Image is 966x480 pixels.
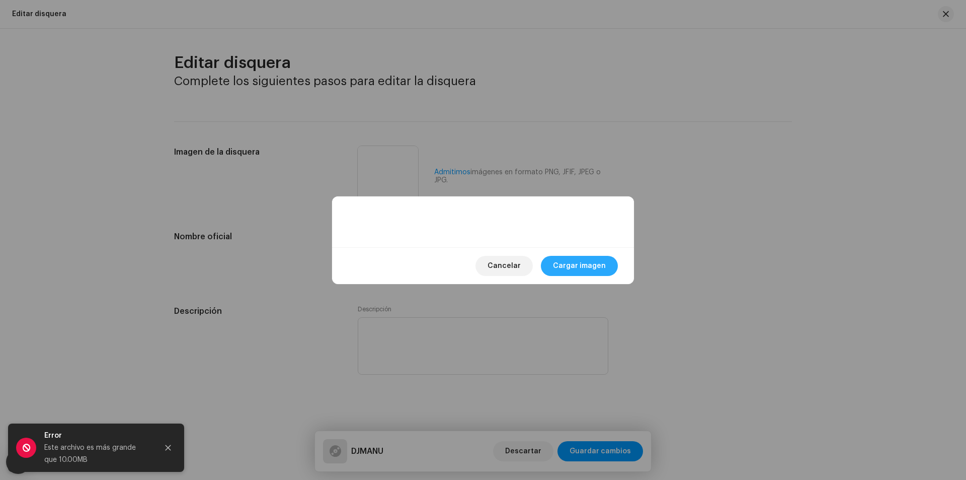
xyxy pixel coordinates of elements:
[44,430,150,442] div: Error
[475,256,533,276] button: Cancelar
[6,450,30,474] div: Open Intercom Messenger
[553,256,606,276] span: Cargar imagen
[488,256,521,276] span: Cancelar
[541,256,618,276] button: Cargar imagen
[158,438,178,458] button: Close
[44,442,150,466] div: Este archivo es más grande que 10.00MB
